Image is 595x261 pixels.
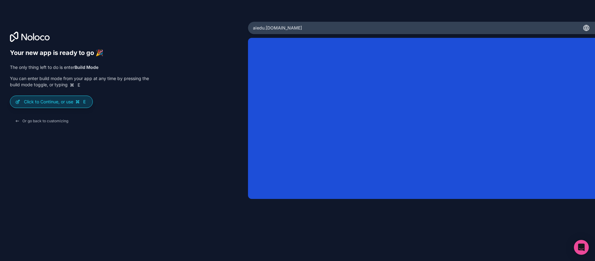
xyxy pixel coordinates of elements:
iframe: App Preview [248,38,595,199]
p: Click to Continue, or use [24,99,88,105]
p: The only thing left to do is enter [10,64,149,70]
span: E [82,99,87,104]
strong: Build Mode [74,65,98,70]
h6: Your new app is ready to go 🎉 [10,49,149,57]
button: Or go back to customizing [10,115,73,127]
span: E [76,83,81,88]
span: aiedu .[DOMAIN_NAME] [253,25,302,31]
p: You can enter build mode from your app at any time by pressing the build mode toggle, or typing [10,75,149,88]
div: Open Intercom Messenger [574,240,589,255]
